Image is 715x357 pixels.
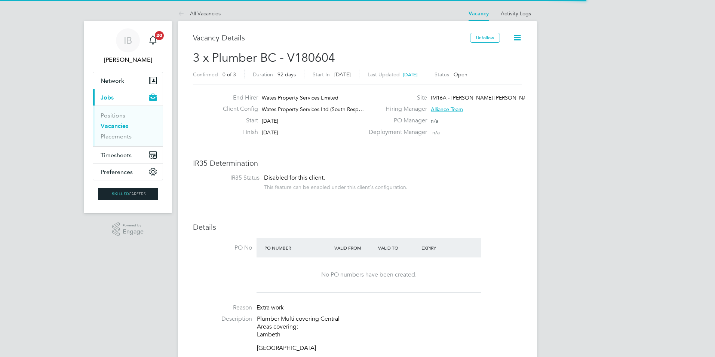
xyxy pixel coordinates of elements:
label: PO No [193,244,252,252]
p: Plumber Multi covering Central Areas covering: Lambeth [257,315,522,338]
div: PO Number [263,241,332,254]
span: n/a [432,129,440,136]
span: Engage [123,229,144,235]
span: [DATE] [334,71,351,78]
label: Start [217,117,258,125]
a: All Vacancies [178,10,221,17]
p: [GEOGRAPHIC_DATA] [257,344,522,352]
div: Valid To [376,241,420,254]
span: [DATE] [262,129,278,136]
a: IB[PERSON_NAME] [93,28,163,64]
label: Duration [253,71,273,78]
h3: Vacancy Details [193,33,470,43]
h3: IR35 Determination [193,158,522,168]
div: No PO numbers have been created. [264,271,473,279]
label: Confirmed [193,71,218,78]
span: Extra work [257,304,284,311]
label: Deployment Manager [364,128,427,136]
label: Site [364,94,427,102]
label: Reason [193,304,252,312]
span: Timesheets [101,152,132,159]
span: Jobs [101,94,114,101]
button: Preferences [93,164,163,180]
nav: Main navigation [84,21,172,213]
label: Description [193,315,252,323]
span: Alliance Team [431,106,463,113]
button: Jobs [93,89,163,106]
label: Status [435,71,449,78]
span: Disabled for this client. [264,174,325,181]
label: Start In [313,71,330,78]
a: Placements [101,133,132,140]
span: [DATE] [262,118,278,124]
span: [DATE] [403,71,418,78]
a: Vacancies [101,122,128,129]
button: Network [93,72,163,89]
span: Open [454,71,467,78]
a: Positions [101,112,125,119]
span: Wates Property Services Ltd (South Resp… [262,106,364,113]
span: IB [124,36,132,45]
div: This feature can be enabled under this client's configuration. [264,182,408,190]
img: skilledcareers-logo-retina.png [98,188,158,200]
span: 92 days [277,71,296,78]
span: 0 of 3 [223,71,236,78]
span: n/a [431,118,438,124]
a: Vacancy [469,10,489,17]
button: Unfollow [470,33,500,43]
div: Jobs [93,106,163,146]
span: Isabelle Blackhall [93,55,163,64]
a: Powered byEngage [112,222,144,237]
span: Preferences [101,168,133,176]
label: Last Updated [368,71,400,78]
span: Powered by [123,222,144,229]
label: End Hirer [217,94,258,102]
label: Hiring Manager [364,105,427,113]
label: Client Config [217,105,258,113]
label: PO Manager [364,117,427,125]
a: Go to home page [93,188,163,200]
span: IM16A - [PERSON_NAME] [PERSON_NAME] - WORKWISE- N… [431,94,581,101]
a: 20 [145,28,160,52]
button: Timesheets [93,147,163,163]
label: Finish [217,128,258,136]
div: Valid From [332,241,376,254]
h3: Details [193,222,522,232]
span: Network [101,77,124,84]
span: 3 x Plumber BC - V180604 [193,51,335,65]
label: IR35 Status [200,174,260,182]
span: 20 [155,31,164,40]
a: Activity Logs [501,10,531,17]
div: Expiry [420,241,463,254]
span: Wates Property Services Limited [262,94,338,101]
